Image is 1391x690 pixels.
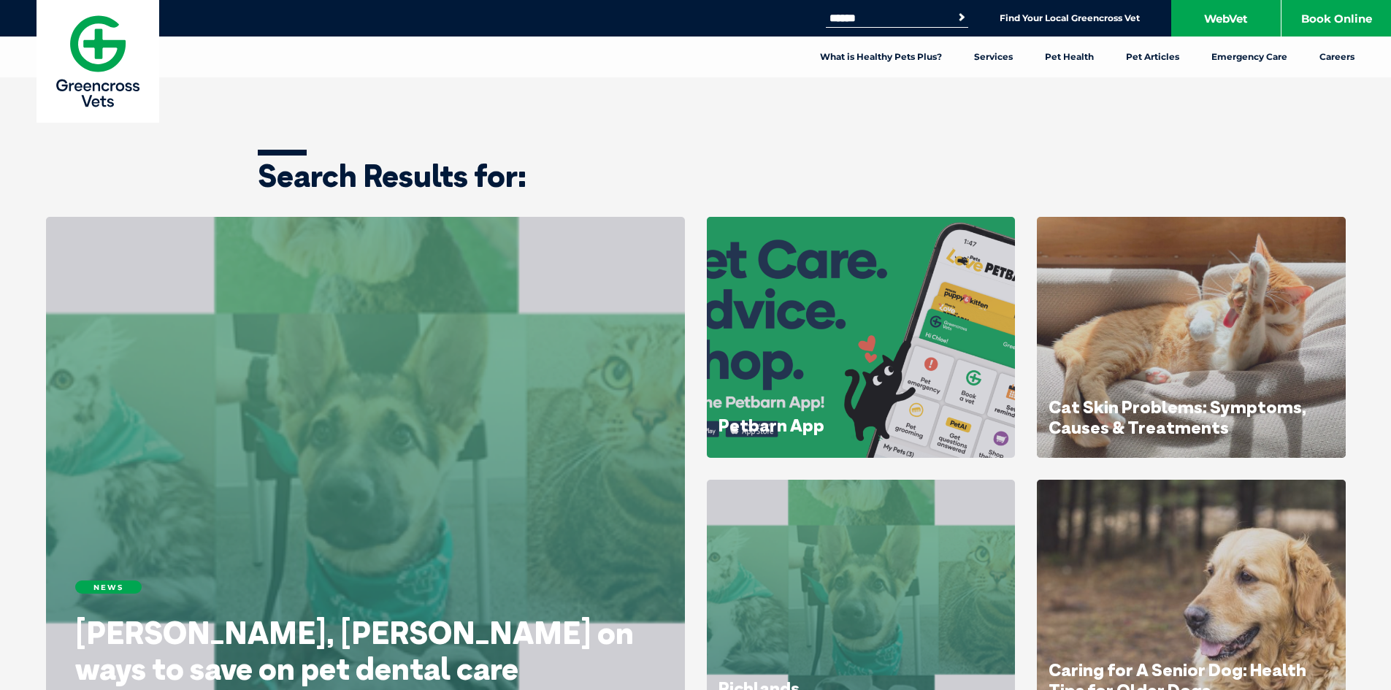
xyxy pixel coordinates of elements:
[75,580,142,594] h6: News
[958,37,1029,77] a: Services
[1303,37,1371,77] a: Careers
[1110,37,1195,77] a: Pet Articles
[719,414,824,436] a: Petbarn App
[1029,37,1110,77] a: Pet Health
[1000,12,1140,24] a: Find Your Local Greencross Vet
[75,613,634,687] a: [PERSON_NAME], [PERSON_NAME] on ways to save on pet dental care
[954,10,969,25] button: Search
[258,161,1134,191] h1: Search Results for:
[1195,37,1303,77] a: Emergency Care
[1049,396,1306,438] a: Cat Skin Problems: Symptoms, Causes & Treatments
[804,37,958,77] a: What is Healthy Pets Plus?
